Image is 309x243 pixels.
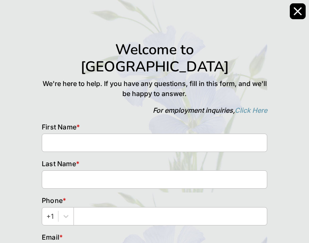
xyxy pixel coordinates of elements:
[290,3,306,19] button: Close
[42,78,267,99] p: We're here to help. If you have any questions, fill in this form, and we'll be happy to answer.
[42,123,76,131] span: First Name
[42,196,63,205] span: Phone
[42,105,267,115] p: For employment inquiries,
[42,233,59,241] span: Email
[42,159,76,168] span: Last Name
[235,106,267,114] a: Click Here
[42,41,267,75] h1: Welcome to [GEOGRAPHIC_DATA]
